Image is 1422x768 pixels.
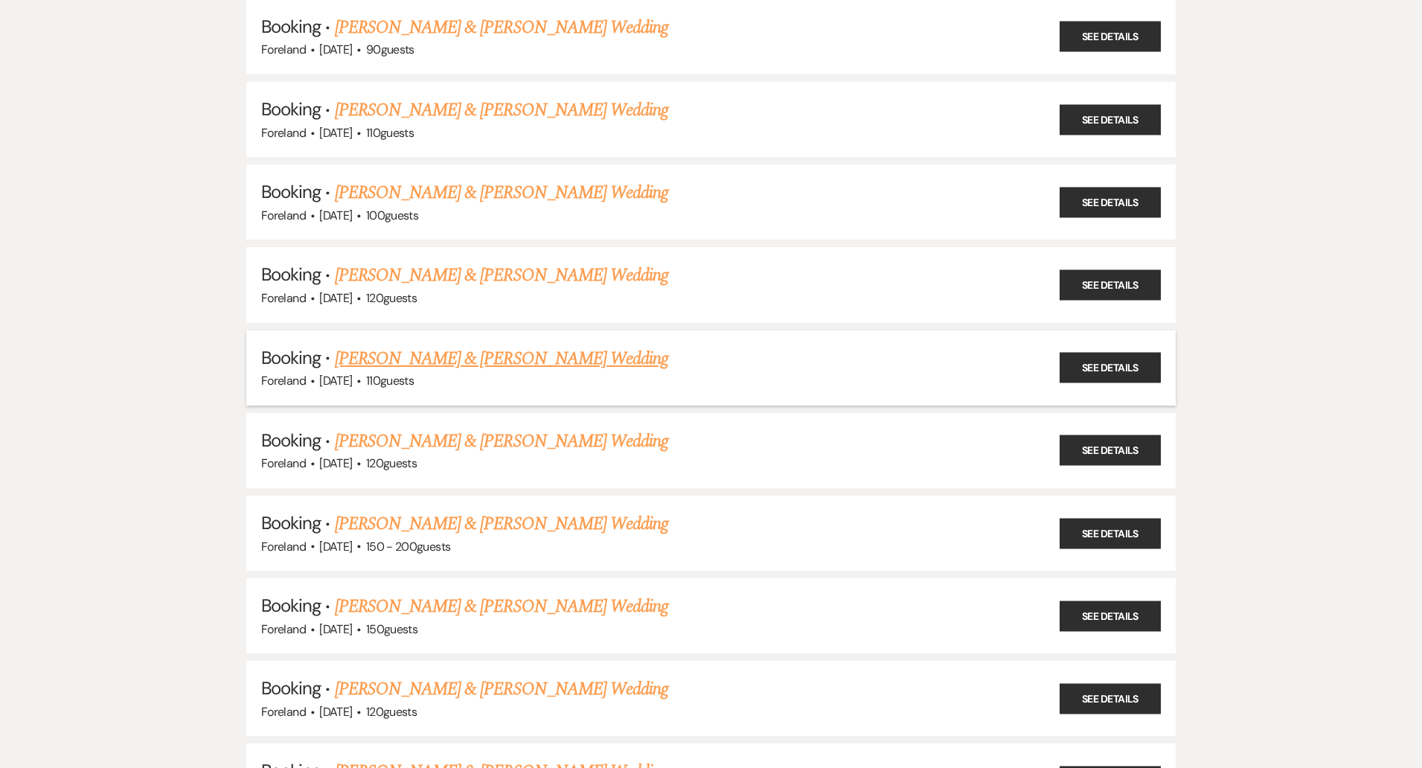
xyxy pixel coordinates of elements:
[319,208,352,223] span: [DATE]
[261,511,321,534] span: Booking
[335,14,668,41] a: [PERSON_NAME] & [PERSON_NAME] Wedding
[1060,518,1161,548] a: See Details
[319,539,352,554] span: [DATE]
[335,97,668,124] a: [PERSON_NAME] & [PERSON_NAME] Wedding
[261,290,306,306] span: Foreland
[319,704,352,720] span: [DATE]
[335,179,668,206] a: [PERSON_NAME] & [PERSON_NAME] Wedding
[261,97,321,121] span: Booking
[1060,601,1161,631] a: See Details
[261,373,306,388] span: Foreland
[261,263,321,286] span: Booking
[1060,22,1161,52] a: See Details
[261,676,321,700] span: Booking
[319,42,352,57] span: [DATE]
[261,594,321,617] span: Booking
[261,346,321,369] span: Booking
[261,455,306,471] span: Foreland
[261,180,321,203] span: Booking
[1060,104,1161,135] a: See Details
[319,373,352,388] span: [DATE]
[319,455,352,471] span: [DATE]
[366,621,417,637] span: 150 guests
[261,42,306,57] span: Foreland
[319,290,352,306] span: [DATE]
[261,621,306,637] span: Foreland
[366,125,414,141] span: 110 guests
[261,15,321,38] span: Booking
[366,704,417,720] span: 120 guests
[366,373,414,388] span: 110 guests
[366,539,450,554] span: 150 - 200 guests
[261,208,306,223] span: Foreland
[261,125,306,141] span: Foreland
[335,262,668,289] a: [PERSON_NAME] & [PERSON_NAME] Wedding
[261,429,321,452] span: Booking
[366,42,414,57] span: 90 guests
[1060,683,1161,714] a: See Details
[1060,269,1161,300] a: See Details
[366,455,417,471] span: 120 guests
[1060,435,1161,466] a: See Details
[366,208,418,223] span: 100 guests
[261,704,306,720] span: Foreland
[335,511,668,537] a: [PERSON_NAME] & [PERSON_NAME] Wedding
[335,345,668,372] a: [PERSON_NAME] & [PERSON_NAME] Wedding
[366,290,417,306] span: 120 guests
[335,428,668,455] a: [PERSON_NAME] & [PERSON_NAME] Wedding
[1060,187,1161,217] a: See Details
[319,621,352,637] span: [DATE]
[261,539,306,554] span: Foreland
[335,593,668,620] a: [PERSON_NAME] & [PERSON_NAME] Wedding
[1060,353,1161,383] a: See Details
[319,125,352,141] span: [DATE]
[335,676,668,703] a: [PERSON_NAME] & [PERSON_NAME] Wedding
